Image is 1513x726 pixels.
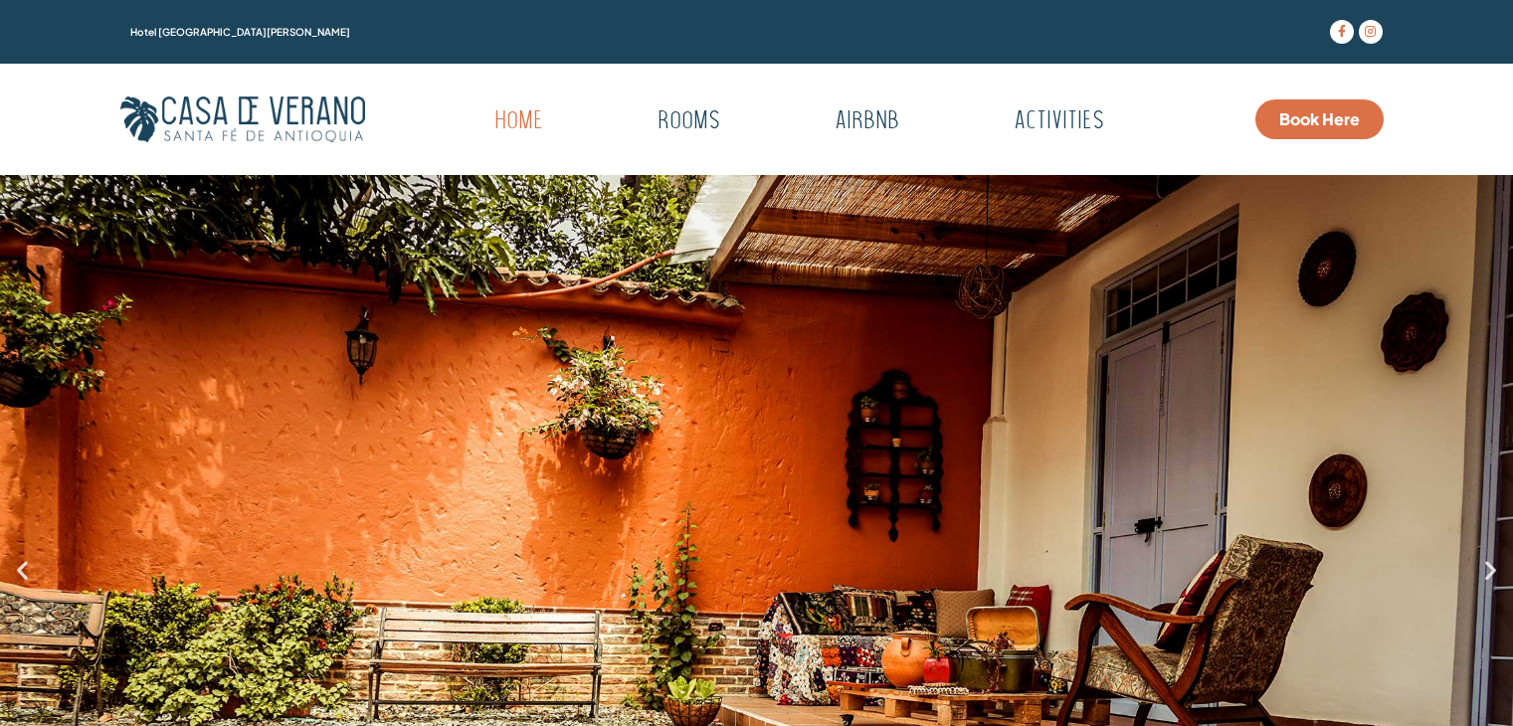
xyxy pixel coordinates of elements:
[608,99,770,145] a: Rooms
[1255,99,1384,139] a: Book Here
[445,99,593,145] a: Home
[964,99,1154,145] a: Activities
[130,27,1148,37] h1: Hotel [GEOGRAPHIC_DATA][PERSON_NAME]
[1279,111,1360,127] span: Book Here
[785,99,949,145] a: Airbnb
